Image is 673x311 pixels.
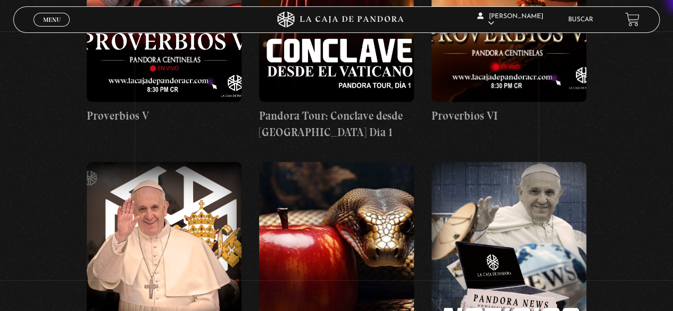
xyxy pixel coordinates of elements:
[431,107,586,124] h4: Proverbios VI
[259,107,414,141] h4: Pandora Tour: Conclave desde [GEOGRAPHIC_DATA] Dia 1
[87,107,242,124] h4: Proverbios V
[568,16,593,23] a: Buscar
[477,13,543,27] span: [PERSON_NAME]
[625,12,639,27] a: View your shopping cart
[43,16,61,23] span: Menu
[39,25,64,32] span: Cerrar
